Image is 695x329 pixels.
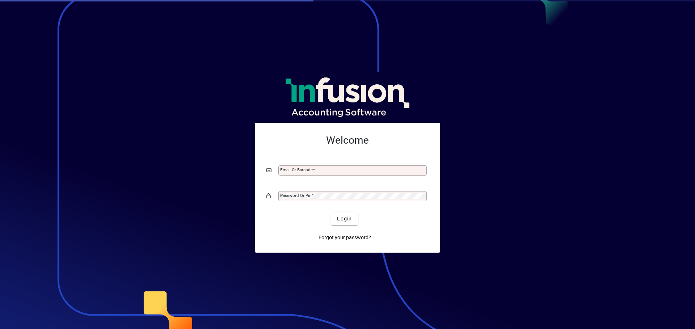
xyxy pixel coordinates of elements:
[337,215,352,223] span: Login
[316,231,374,244] a: Forgot your password?
[331,212,358,225] button: Login
[319,234,371,241] span: Forgot your password?
[280,193,311,198] mat-label: Password or Pin
[266,134,429,147] h2: Welcome
[280,167,313,172] mat-label: Email or Barcode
